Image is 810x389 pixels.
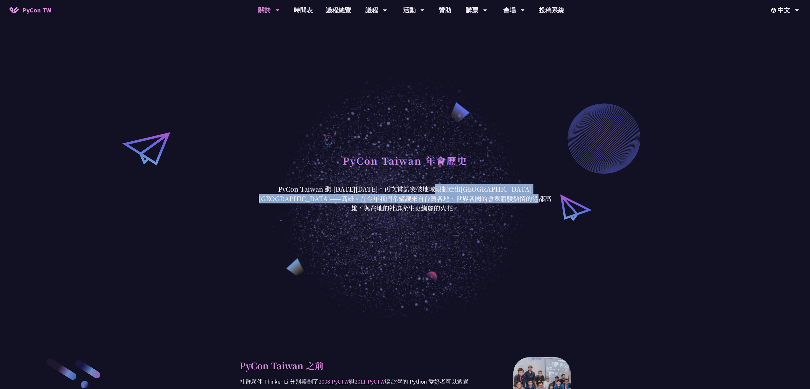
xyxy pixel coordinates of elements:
h1: PyCon Taiwan 年會歷史 [343,151,468,170]
img: Home icon of PyCon TW 2025 [10,7,19,13]
a: PyCon TW [3,2,58,18]
img: Locale Icon [771,8,778,13]
a: 2008 PyCTW [319,378,349,385]
p: PyCon Taiwan 之前 [240,359,469,372]
a: 2011 PyCTW [355,378,385,385]
span: PyCon TW [22,5,51,15]
p: PyCon Taiwan 繼 [DATE][DATE]，再次嘗試突破地域限制走出[GEOGRAPHIC_DATA][GEOGRAPHIC_DATA]——高雄。在今年我們希望讓來自台灣各地、世界各... [257,184,553,213]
